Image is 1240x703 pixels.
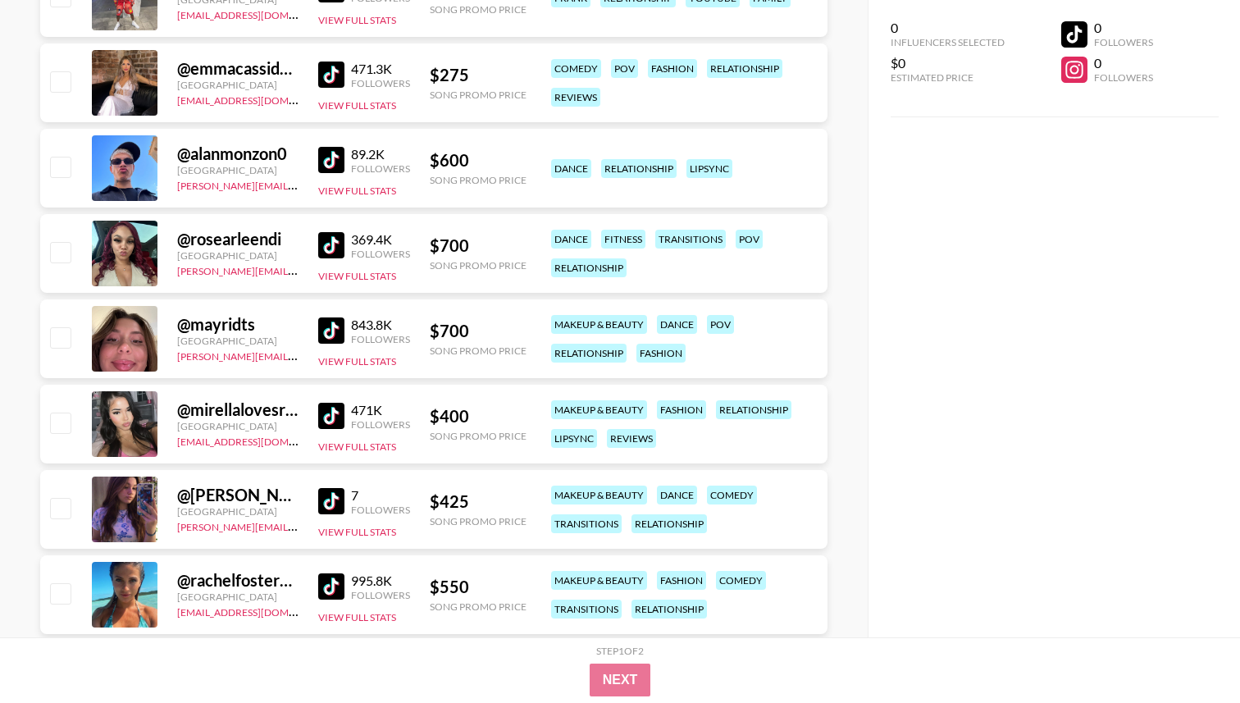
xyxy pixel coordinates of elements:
button: View Full Stats [318,185,396,197]
button: View Full Stats [318,355,396,367]
div: pov [707,315,734,334]
div: Step 1 of 2 [596,645,644,657]
div: [GEOGRAPHIC_DATA] [177,335,299,347]
div: [GEOGRAPHIC_DATA] [177,164,299,176]
div: @ emmacassidy.x [177,58,299,79]
div: fashion [657,400,706,419]
div: lipsync [551,429,597,448]
div: Influencers Selected [891,36,1005,48]
div: @ mayridts [177,314,299,335]
div: 369.4K [351,231,410,248]
div: transitions [551,514,622,533]
div: 471.3K [351,61,410,77]
div: Followers [351,589,410,601]
div: dance [657,315,697,334]
div: dance [657,486,697,504]
div: reviews [551,88,600,107]
div: [GEOGRAPHIC_DATA] [177,591,299,603]
div: relationship [631,600,707,619]
div: Followers [351,248,410,260]
a: [EMAIL_ADDRESS][DOMAIN_NAME] [177,603,342,619]
div: relationship [716,400,791,419]
div: Song Promo Price [430,89,527,101]
div: $ 700 [430,235,527,256]
div: relationship [551,258,627,277]
div: @ rachelfoster512 [177,570,299,591]
div: relationship [601,159,677,178]
div: $ 425 [430,491,527,512]
div: comedy [716,571,766,590]
div: pov [736,230,763,249]
div: fashion [657,571,706,590]
div: 471K [351,402,410,418]
div: @ rosearleendi [177,229,299,249]
div: dance [551,230,591,249]
div: [GEOGRAPHIC_DATA] [177,505,299,518]
div: $ 275 [430,65,527,85]
a: [PERSON_NAME][EMAIL_ADDRESS][DOMAIN_NAME] [177,176,420,192]
div: Song Promo Price [430,515,527,527]
div: makeup & beauty [551,486,647,504]
a: [EMAIL_ADDRESS][DOMAIN_NAME] [177,432,342,448]
div: [GEOGRAPHIC_DATA] [177,79,299,91]
button: View Full Stats [318,441,396,453]
div: Followers [351,162,410,175]
div: 843.8K [351,317,410,333]
div: @ [PERSON_NAME].lynn97 [177,485,299,505]
div: Followers [351,333,410,345]
div: Followers [1094,36,1153,48]
div: [GEOGRAPHIC_DATA] [177,249,299,262]
div: $0 [891,55,1005,71]
button: View Full Stats [318,526,396,538]
div: Estimated Price [891,71,1005,84]
img: TikTok [318,62,344,88]
div: relationship [707,59,782,78]
div: makeup & beauty [551,400,647,419]
img: TikTok [318,232,344,258]
a: [PERSON_NAME][EMAIL_ADDRESS][DOMAIN_NAME] [177,262,420,277]
a: [EMAIL_ADDRESS][DOMAIN_NAME] [177,6,342,21]
img: TikTok [318,488,344,514]
div: $ 700 [430,321,527,341]
div: Song Promo Price [430,345,527,357]
a: [PERSON_NAME][EMAIL_ADDRESS][DOMAIN_NAME] [177,347,420,363]
div: Song Promo Price [430,3,527,16]
button: Next [590,664,651,696]
div: 995.8K [351,573,410,589]
div: comedy [551,59,601,78]
div: fitness [601,230,645,249]
div: Song Promo Price [430,430,527,442]
button: View Full Stats [318,270,396,282]
div: makeup & beauty [551,571,647,590]
div: Followers [351,418,410,431]
button: View Full Stats [318,99,396,112]
div: @ mirellalovesredbull [177,399,299,420]
img: TikTok [318,147,344,173]
div: transitions [551,600,622,619]
div: fashion [648,59,697,78]
img: TikTok [318,573,344,600]
div: $ 400 [430,406,527,427]
div: 7 [351,487,410,504]
div: [GEOGRAPHIC_DATA] [177,420,299,432]
div: fashion [636,344,686,363]
div: pov [611,59,638,78]
a: [EMAIL_ADDRESS][DOMAIN_NAME] [177,91,342,107]
div: reviews [607,429,656,448]
div: $ 600 [430,150,527,171]
div: 0 [891,20,1005,36]
img: TikTok [318,317,344,344]
div: Song Promo Price [430,259,527,272]
div: 89.2K [351,146,410,162]
div: Followers [351,504,410,516]
img: TikTok [318,403,344,429]
div: $ 550 [430,577,527,597]
div: makeup & beauty [551,315,647,334]
div: relationship [551,344,627,363]
div: lipsync [686,159,732,178]
div: 0 [1094,55,1153,71]
div: Song Promo Price [430,174,527,186]
div: dance [551,159,591,178]
a: [PERSON_NAME][EMAIL_ADDRESS][DOMAIN_NAME] [177,518,420,533]
div: Followers [351,77,410,89]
